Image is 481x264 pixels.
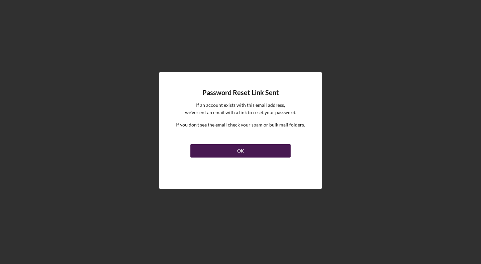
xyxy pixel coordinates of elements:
button: OK [190,144,291,158]
p: If you don't see the email check your spam or bulk mail folders. [176,121,305,128]
div: OK [237,144,244,158]
a: OK [190,142,291,158]
h4: Password Reset Link Sent [202,89,279,96]
p: If an account exists with this email address, we've sent an email with a link to reset your passw... [185,101,296,116]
